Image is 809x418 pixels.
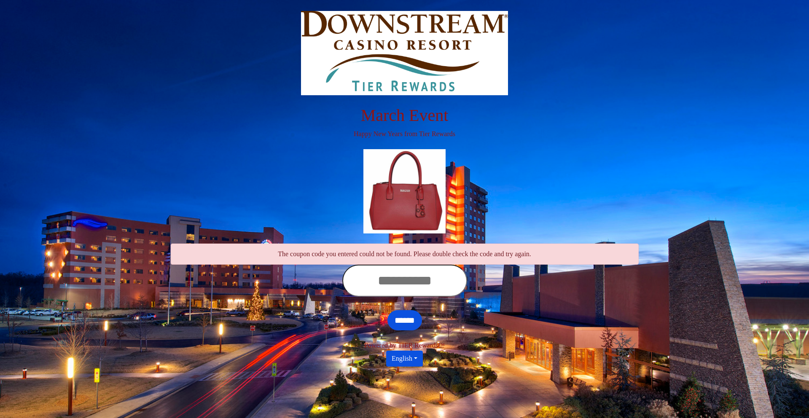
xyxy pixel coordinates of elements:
[301,11,508,95] img: Logo
[171,129,639,139] p: Happy New Years from Tier Rewards
[364,342,445,349] span: Powered by TIER Rewards™
[386,351,423,367] button: English
[363,149,446,233] img: Center Image
[171,244,639,265] div: The coupon code you entered could not be found. Please double check the code and try again.
[171,105,639,126] h1: March Event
